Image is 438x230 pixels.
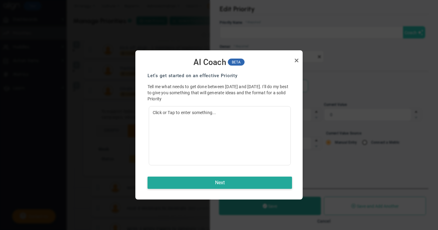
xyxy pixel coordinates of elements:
[148,73,292,79] h3: Let's get started on an effective Priority
[148,84,292,102] p: Tell me what needs to get done between [DATE] and [DATE]. I'll do my best to give you something t...
[193,57,226,67] span: AI Coach
[228,59,245,66] span: BETA
[148,177,292,189] button: Next
[293,57,300,64] a: Close
[149,106,291,165] div: Click or Tap to enter something...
